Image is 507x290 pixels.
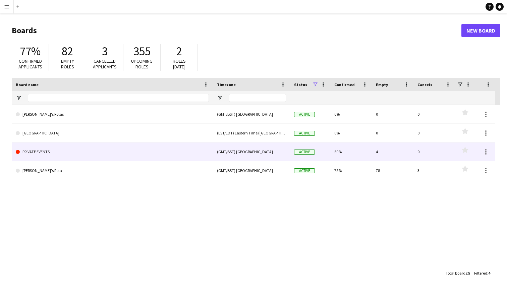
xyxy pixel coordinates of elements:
[217,82,236,87] span: Timezone
[28,94,209,102] input: Board name Filter Input
[16,142,209,161] a: PRIVATE EVENTS
[330,124,372,142] div: 0%
[294,150,315,155] span: Active
[372,142,413,161] div: 4
[213,124,290,142] div: (EST/EDT) Eastern Time ([GEOGRAPHIC_DATA] & [GEOGRAPHIC_DATA])
[229,94,286,102] input: Timezone Filter Input
[16,124,209,142] a: [GEOGRAPHIC_DATA]
[133,44,151,59] span: 355
[474,267,490,280] div: :
[372,161,413,180] div: 78
[102,44,108,59] span: 3
[213,142,290,161] div: (GMT/BST) [GEOGRAPHIC_DATA]
[446,271,467,276] span: Total Boards
[488,271,490,276] span: 4
[213,161,290,180] div: (GMT/BST) [GEOGRAPHIC_DATA]
[16,105,209,124] a: [PERSON_NAME]'s Rotas
[294,112,315,117] span: Active
[173,58,186,70] span: Roles [DATE]
[446,267,470,280] div: :
[294,82,307,87] span: Status
[20,44,41,59] span: 77%
[131,58,153,70] span: Upcoming roles
[294,168,315,173] span: Active
[18,58,42,70] span: Confirmed applicants
[93,58,117,70] span: Cancelled applicants
[413,124,455,142] div: 0
[330,105,372,123] div: 0%
[330,142,372,161] div: 50%
[372,124,413,142] div: 0
[16,161,209,180] a: [PERSON_NAME]'s Rota
[213,105,290,123] div: (GMT/BST) [GEOGRAPHIC_DATA]
[417,82,432,87] span: Cancels
[474,271,487,276] span: Filtered
[330,161,372,180] div: 78%
[372,105,413,123] div: 0
[461,24,500,37] a: New Board
[217,95,223,101] button: Open Filter Menu
[334,82,355,87] span: Confirmed
[176,44,182,59] span: 2
[413,142,455,161] div: 0
[294,131,315,136] span: Active
[376,82,388,87] span: Empty
[16,95,22,101] button: Open Filter Menu
[468,271,470,276] span: 5
[12,25,461,36] h1: Boards
[61,58,74,70] span: Empty roles
[413,161,455,180] div: 3
[62,44,73,59] span: 82
[16,82,39,87] span: Board name
[413,105,455,123] div: 0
